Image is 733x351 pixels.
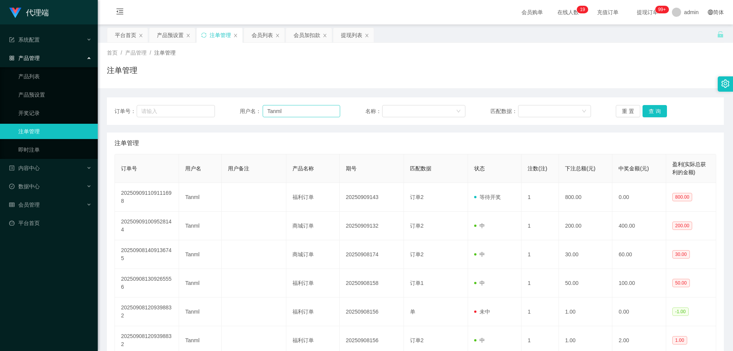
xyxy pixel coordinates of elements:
[582,109,586,114] i: 图标: down
[179,183,222,212] td: Tanml
[612,240,666,269] td: 60.00
[9,55,40,61] span: 产品管理
[612,212,666,240] td: 400.00
[672,279,690,287] span: 50.00
[150,50,151,56] span: /
[186,33,191,38] i: 图标: close
[201,32,207,38] i: 图标: sync
[340,240,404,269] td: 20250908174
[115,107,137,115] span: 订单号：
[521,183,559,212] td: 1
[643,105,667,117] button: 查 询
[323,33,327,38] i: 图标: close
[275,33,280,38] i: 图标: close
[9,37,40,43] span: 系统配置
[9,8,21,18] img: logo.9652507e.png
[618,165,649,171] span: 中奖金额(元)
[18,105,92,121] a: 开奖记录
[154,50,176,56] span: 注单管理
[9,37,15,42] i: 图标: form
[115,298,179,326] td: 202509081209398832
[410,194,424,200] span: 订单2
[717,31,724,38] i: 图标: unlock
[474,194,501,200] span: 等待开奖
[107,65,137,76] h1: 注单管理
[554,10,583,15] span: 在线人数
[410,280,424,286] span: 订单1
[474,223,485,229] span: 中
[410,309,415,315] span: 单
[521,298,559,326] td: 1
[292,165,314,171] span: 产品名称
[612,298,666,326] td: 0.00
[18,69,92,84] a: 产品列表
[365,33,369,38] i: 图标: close
[341,28,362,42] div: 提现列表
[708,10,713,15] i: 图标: global
[263,105,340,117] input: 请输入
[410,337,424,343] span: 订单2
[340,269,404,298] td: 20250908158
[583,6,585,13] p: 9
[612,269,666,298] td: 100.00
[18,124,92,139] a: 注单管理
[616,105,640,117] button: 重 置
[9,215,92,231] a: 图标: dashboard平台首页
[9,202,40,208] span: 会员管理
[179,240,222,269] td: Tanml
[9,165,40,171] span: 内容中心
[233,33,238,38] i: 图标: close
[559,183,612,212] td: 800.00
[115,269,179,298] td: 202509081309265556
[474,251,485,257] span: 中
[528,165,547,171] span: 注数(注)
[185,165,201,171] span: 用户名
[559,298,612,326] td: 1.00
[115,212,179,240] td: 202509091009528144
[577,6,588,13] sup: 19
[474,309,490,315] span: 未中
[521,212,559,240] td: 1
[294,28,320,42] div: 会员加扣款
[672,307,689,316] span: -1.00
[9,165,15,171] i: 图标: profile
[240,107,263,115] span: 用户名：
[672,222,693,230] span: 200.00
[491,107,518,115] span: 匹配数据：
[179,269,222,298] td: Tanml
[9,55,15,61] i: 图标: appstore-o
[179,212,222,240] td: Tanml
[115,139,139,148] span: 注单管理
[107,50,118,56] span: 首页
[121,50,122,56] span: /
[286,298,340,326] td: 福利订单
[137,105,215,117] input: 请输入
[633,10,662,15] span: 提现订单
[340,212,404,240] td: 20250909132
[474,337,485,343] span: 中
[565,165,595,171] span: 下注总额(元)
[655,6,669,13] sup: 1119
[157,28,184,42] div: 产品预设置
[286,183,340,212] td: 福利订单
[559,212,612,240] td: 200.00
[228,165,249,171] span: 用户备注
[410,251,424,257] span: 订单2
[139,33,143,38] i: 图标: close
[26,0,49,25] h1: 代理端
[612,183,666,212] td: 0.00
[593,10,622,15] span: 充值订单
[210,28,231,42] div: 注单管理
[18,87,92,102] a: 产品预设置
[252,28,273,42] div: 会员列表
[340,183,404,212] td: 20250909143
[115,183,179,212] td: 202509091109111698
[9,183,40,189] span: 数据中心
[474,165,485,171] span: 状态
[521,240,559,269] td: 1
[410,165,431,171] span: 匹配数据
[521,269,559,298] td: 1
[9,184,15,189] i: 图标: check-circle-o
[672,193,693,201] span: 800.00
[580,6,583,13] p: 1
